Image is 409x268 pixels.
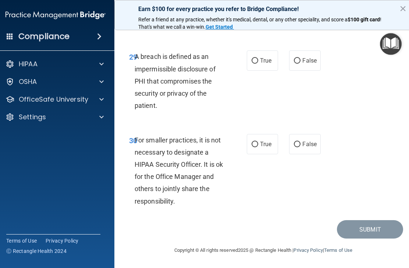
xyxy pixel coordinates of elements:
[294,142,300,147] input: False
[138,17,383,30] span: ! That's what we call a win-win.
[129,239,398,262] div: Copyright © All rights reserved 2025 @ Rectangle Health | |
[302,57,317,64] span: False
[260,141,271,148] span: True
[6,247,67,255] span: Ⓒ Rectangle Health 2024
[6,8,106,22] img: PMB logo
[138,17,348,22] span: Refer a friend at any practice, whether it's medical, dental, or any other speciality, and score a
[260,57,271,64] span: True
[6,237,37,244] a: Terms of Use
[138,6,388,13] p: Earn $100 for every practice you refer to Bridge Compliance!
[294,58,300,64] input: False
[294,247,323,253] a: Privacy Policy
[6,113,104,121] a: Settings
[206,24,234,30] a: Get Started
[19,60,38,68] p: HIPAA
[348,17,380,22] strong: $100 gift card
[380,33,402,55] button: Open Resource Center
[19,77,37,86] p: OSHA
[46,237,79,244] a: Privacy Policy
[252,142,258,147] input: True
[135,136,223,205] span: For smaller practices, it is not necessary to designate a HIPAA Security Officer. It is ok for th...
[206,24,233,30] strong: Get Started
[324,247,352,253] a: Terms of Use
[6,60,104,68] a: HIPAA
[6,77,104,86] a: OSHA
[129,136,137,145] span: 30
[252,58,258,64] input: True
[135,53,216,109] span: A breach is defined as an impermissible disclosure of PHI that compromises the security or privac...
[18,31,70,42] h4: Compliance
[129,53,137,61] span: 29
[19,95,88,104] p: OfficeSafe University
[399,3,406,14] button: Close
[302,141,317,148] span: False
[19,113,46,121] p: Settings
[6,95,104,104] a: OfficeSafe University
[337,220,403,239] button: Submit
